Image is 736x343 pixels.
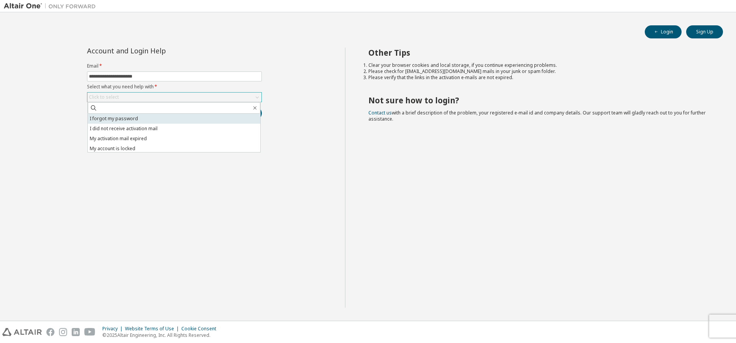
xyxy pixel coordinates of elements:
[88,114,260,124] li: I forgot my password
[2,328,42,336] img: altair_logo.svg
[645,25,682,38] button: Login
[368,48,710,58] h2: Other Tips
[72,328,80,336] img: linkedin.svg
[84,328,95,336] img: youtube.svg
[368,109,706,122] span: with a brief description of the problem, your registered e-mail id and company details. Our suppo...
[368,109,392,116] a: Contact us
[59,328,67,336] img: instagram.svg
[368,62,710,68] li: Clear your browser cookies and local storage, if you continue experiencing problems.
[102,326,125,332] div: Privacy
[87,48,227,54] div: Account and Login Help
[4,2,100,10] img: Altair One
[89,94,119,100] div: Click to select
[46,328,54,336] img: facebook.svg
[181,326,221,332] div: Cookie Consent
[368,75,710,81] li: Please verify that the links in the activation e-mails are not expired.
[686,25,723,38] button: Sign Up
[87,84,262,90] label: Select what you need help with
[102,332,221,338] p: © 2025 Altair Engineering, Inc. All Rights Reserved.
[368,68,710,75] li: Please check for [EMAIL_ADDRESS][DOMAIN_NAME] mails in your junk or spam folder.
[368,95,710,105] h2: Not sure how to login?
[87,93,261,102] div: Click to select
[87,63,262,69] label: Email
[125,326,181,332] div: Website Terms of Use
